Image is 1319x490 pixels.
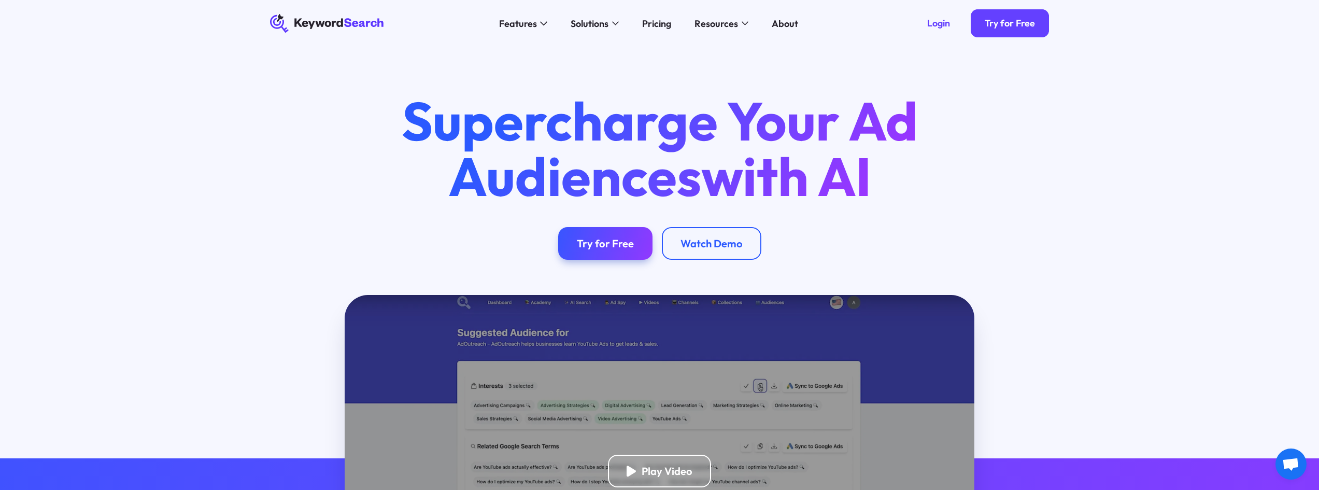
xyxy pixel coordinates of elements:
h1: Supercharge Your Ad Audiences [380,93,940,204]
div: Solutions [571,17,608,31]
div: Login [927,18,950,30]
a: Try for Free [558,227,653,260]
div: Открытый чат [1275,449,1307,480]
a: Try for Free [971,9,1049,37]
div: Try for Free [577,237,634,250]
div: Play Video [642,465,692,478]
div: Features [499,17,537,31]
a: Pricing [635,14,678,33]
div: Pricing [642,17,671,31]
div: About [772,17,798,31]
span: with AI [701,142,871,210]
a: Login [913,9,964,37]
div: Watch Demo [680,237,743,250]
div: Resources [694,17,738,31]
div: Try for Free [985,18,1035,30]
a: About [765,14,805,33]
